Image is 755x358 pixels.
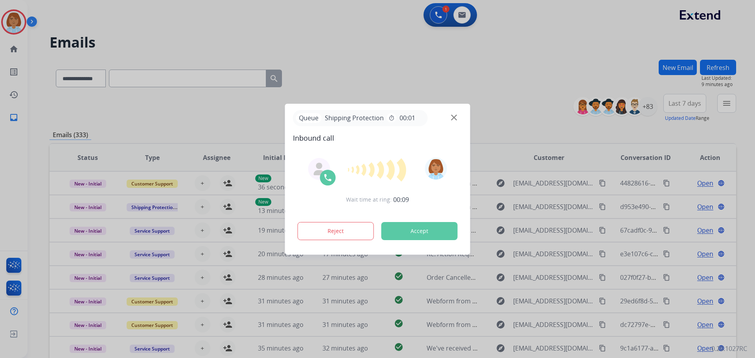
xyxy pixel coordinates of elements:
[346,196,392,204] span: Wait time at ring:
[393,195,409,204] span: 00:09
[296,113,322,123] p: Queue
[381,222,458,240] button: Accept
[293,132,462,143] span: Inbound call
[322,113,387,123] span: Shipping Protection
[400,113,415,123] span: 00:01
[389,115,395,121] mat-icon: timer
[298,222,374,240] button: Reject
[313,163,326,175] img: agent-avatar
[711,344,747,353] p: 0.20.1027RC
[451,114,457,120] img: close-button
[323,173,333,182] img: call-icon
[425,158,447,180] img: avatar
